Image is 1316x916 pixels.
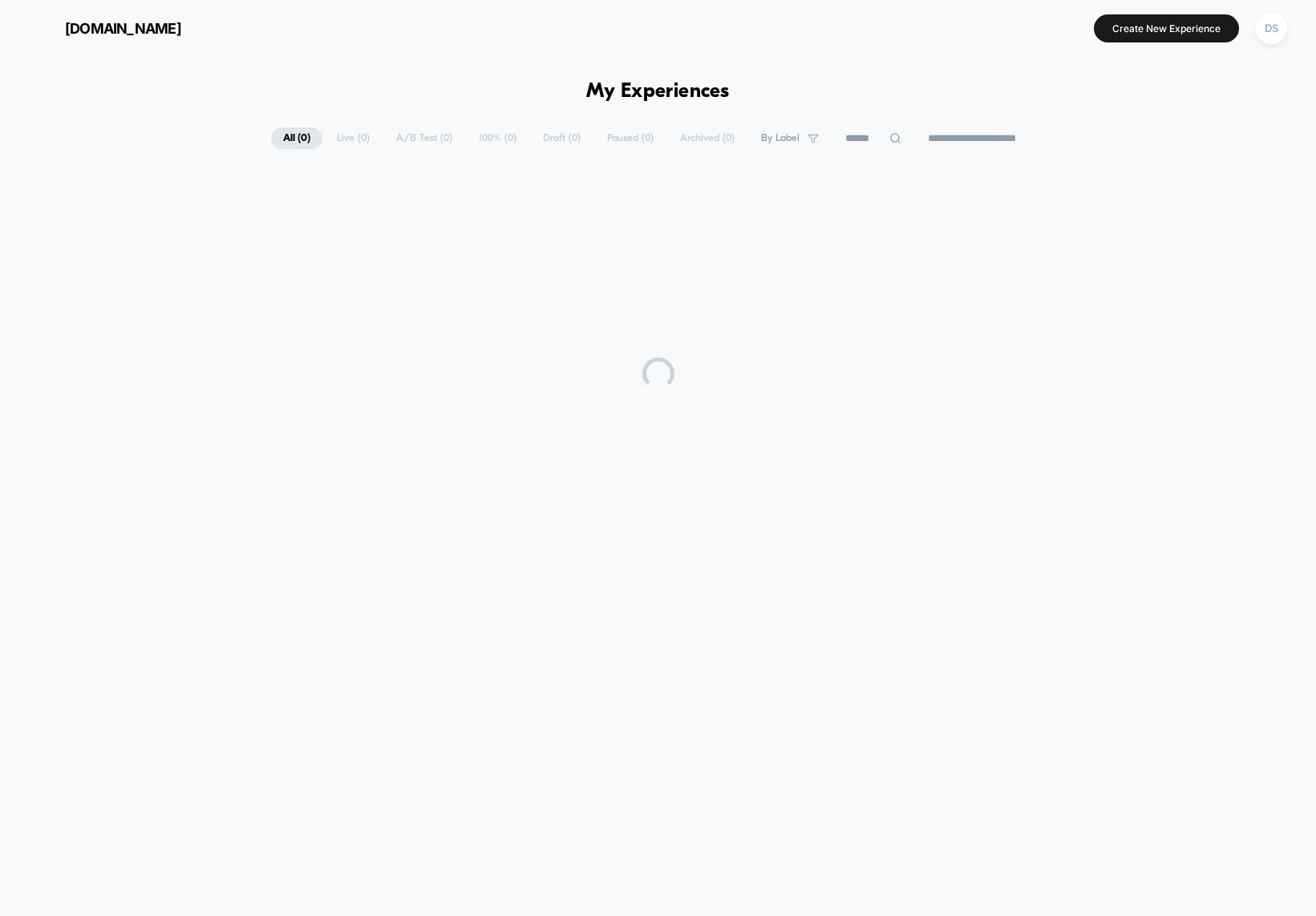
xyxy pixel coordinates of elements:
span: All ( 0 ) [271,127,322,149]
button: DS [1251,12,1292,45]
span: By Label [761,132,800,144]
span: [DOMAIN_NAME] [65,20,181,37]
button: Create New Experience [1094,14,1239,42]
button: [DOMAIN_NAME] [24,15,186,41]
div: DS [1256,13,1287,44]
h1: My Experiences [586,80,730,103]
